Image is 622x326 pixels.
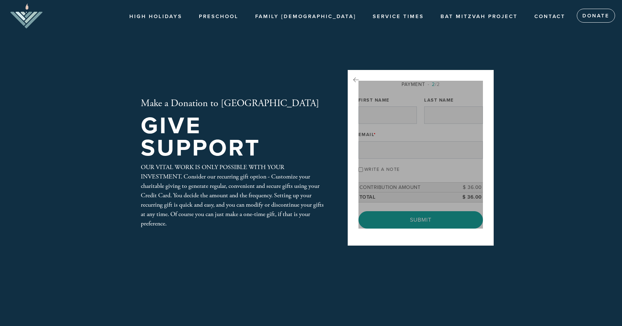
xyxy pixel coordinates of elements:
[10,3,42,29] img: aJHC_stacked_0-removebg-preview.png
[577,9,615,23] a: Donate
[367,10,429,23] a: Service Times
[141,98,325,110] h2: Make a Donation to [GEOGRAPHIC_DATA]
[141,162,325,228] div: OUR VITAL WORK IS ONLY POSSIBLE WITH YOUR INVESTMENT. Consider our recurring gift option - Custom...
[529,10,571,23] a: Contact
[141,115,325,160] h1: Give Support
[124,10,187,23] a: High Holidays
[194,10,244,23] a: Preschool
[250,10,361,23] a: Family [DEMOGRAPHIC_DATA]
[435,10,523,23] a: Bat Mitzvah Project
